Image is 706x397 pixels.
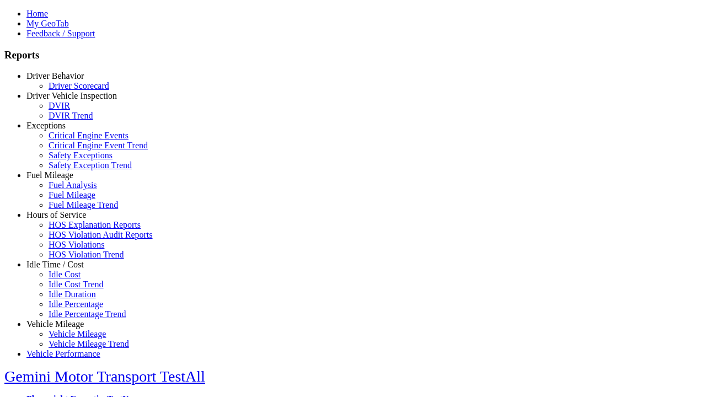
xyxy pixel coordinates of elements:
[49,280,104,289] a: Idle Cost Trend
[26,71,84,81] a: Driver Behavior
[49,160,132,170] a: Safety Exception Trend
[26,29,95,38] a: Feedback / Support
[26,91,117,100] a: Driver Vehicle Inspection
[49,190,95,200] a: Fuel Mileage
[49,270,81,279] a: Idle Cost
[49,250,124,259] a: HOS Violation Trend
[49,230,153,239] a: HOS Violation Audit Reports
[26,170,73,180] a: Fuel Mileage
[49,240,104,249] a: HOS Violations
[49,220,141,229] a: HOS Explanation Reports
[26,9,48,18] a: Home
[49,151,113,160] a: Safety Exceptions
[49,339,129,348] a: Vehicle Mileage Trend
[49,329,106,339] a: Vehicle Mileage
[49,101,70,110] a: DVIR
[49,180,97,190] a: Fuel Analysis
[4,368,205,385] a: Gemini Motor Transport TestAll
[49,131,129,140] a: Critical Engine Events
[4,49,702,61] h3: Reports
[26,349,100,358] a: Vehicle Performance
[49,299,103,309] a: Idle Percentage
[26,260,84,269] a: Idle Time / Cost
[49,81,109,90] a: Driver Scorecard
[49,309,126,319] a: Idle Percentage Trend
[49,141,148,150] a: Critical Engine Event Trend
[26,319,84,329] a: Vehicle Mileage
[49,289,96,299] a: Idle Duration
[49,111,93,120] a: DVIR Trend
[49,200,118,210] a: Fuel Mileage Trend
[26,19,69,28] a: My GeoTab
[26,210,86,219] a: Hours of Service
[26,121,66,130] a: Exceptions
